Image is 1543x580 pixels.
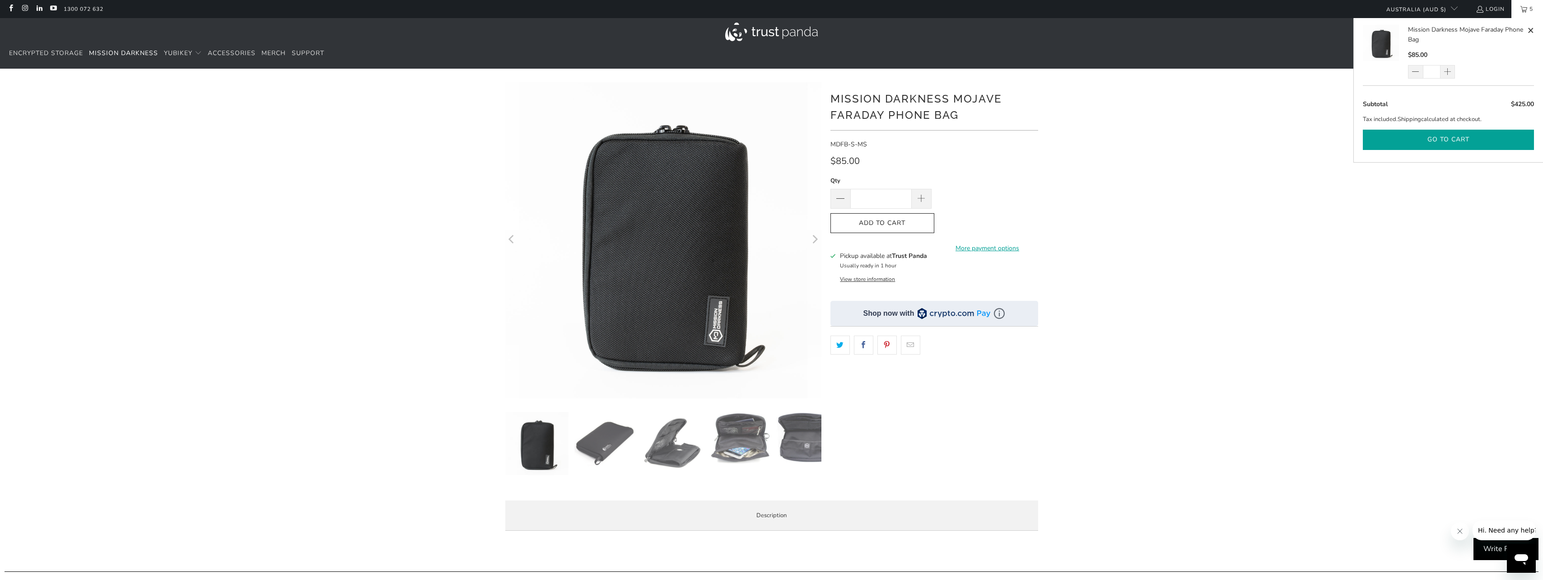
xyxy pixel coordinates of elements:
[21,5,28,13] a: Trust Panda Australia on Instagram
[164,43,202,64] summary: YubiKey
[64,4,103,14] a: 1300 072 632
[1473,538,1538,561] div: Write Review
[9,43,324,64] nav: Translation missing: en.navigation.header.main_nav
[1473,520,1536,540] iframe: Message from company
[49,5,57,13] a: Trust Panda Australia on YouTube
[505,500,1038,531] label: Description
[830,213,934,234] button: Add to Cart
[1408,51,1427,59] span: $85.00
[641,412,704,475] img: Mission Darkness Mojave Faraday Phone Bag - Trust Panda
[840,251,927,261] h3: Pickup available at
[208,43,256,64] a: Accessories
[709,412,772,464] img: Mission Darkness Mojave Faraday Phone Bag - Trust Panda
[505,412,569,475] img: Mission Darkness Mojave Faraday Phone Bag
[1476,4,1505,14] a: Login
[292,43,324,64] a: Support
[830,176,932,186] label: Qty
[830,336,850,355] a: Share this on Twitter
[840,262,896,269] small: Usually ready in 1 hour
[840,276,895,283] button: View store information
[1363,115,1534,124] p: Tax included. calculated at checkout.
[830,140,867,149] span: MDFB-S-MS
[261,43,286,64] a: Merch
[5,6,65,14] span: Hi. Need any help?
[1408,25,1525,45] a: Mission Darkness Mojave Faraday Phone Bag
[830,155,860,167] span: $85.00
[208,49,256,57] span: Accessories
[89,49,158,57] span: Mission Darkness
[1507,544,1536,573] iframe: Button to launch messaging window
[877,336,897,355] a: Share this on Pinterest
[807,82,822,398] button: Next
[1451,522,1469,540] iframe: Close message
[89,43,158,64] a: Mission Darkness
[830,89,1038,123] h1: Mission Darkness Mojave Faraday Phone Bag
[261,49,286,57] span: Merch
[937,243,1038,253] a: More payment options
[840,220,925,227] span: Add to Cart
[505,82,821,398] a: Mission Darkness Mojave Faraday Phone Bag
[164,49,192,57] span: YubiKey
[1398,115,1421,124] a: Shipping
[1363,25,1408,79] a: Mission Darkness Mojave Faraday Phone Bag
[892,252,927,260] b: Trust Panda
[1363,130,1534,150] button: Go to cart
[9,43,83,64] a: Encrypted Storage
[776,412,839,464] img: Mission Darkness Mojave Faraday Phone Bag - Trust Panda
[854,336,873,355] a: Share this on Facebook
[1363,25,1399,61] img: Mission Darkness Mojave Faraday Phone Bag
[505,82,519,398] button: Previous
[573,412,636,475] img: Mission Darkness Mojave Faraday Phone Bag - Trust Panda
[863,309,914,318] div: Shop now with
[901,336,920,355] a: Email this to a friend
[830,370,1038,400] iframe: Reviews Widget
[9,49,83,57] span: Encrypted Storage
[1511,100,1534,108] span: $425.00
[35,5,43,13] a: Trust Panda Australia on LinkedIn
[725,23,818,41] img: Trust Panda Australia
[7,5,14,13] a: Trust Panda Australia on Facebook
[292,49,324,57] span: Support
[1363,100,1388,108] span: Subtotal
